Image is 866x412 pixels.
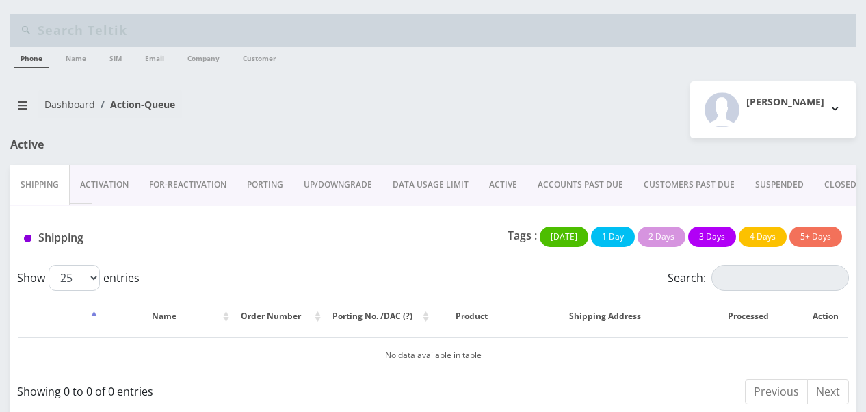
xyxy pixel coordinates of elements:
th: Order Number: activate to sort column ascending [234,296,324,336]
img: Shipping [24,235,31,242]
input: Search Teltik [38,17,852,43]
button: 2 Days [638,227,685,247]
button: 5+ Days [789,227,842,247]
a: Company [181,47,226,67]
td: No data available in table [18,337,848,372]
button: 4 Days [739,227,787,247]
a: Previous [745,379,808,404]
a: Shipping [10,165,70,205]
nav: breadcrumb [10,90,423,129]
a: UP/DOWNGRADE [293,165,382,205]
button: 3 Days [688,227,736,247]
button: [PERSON_NAME] [690,81,856,138]
a: ACCOUNTS PAST DUE [527,165,633,205]
a: DATA USAGE LIMIT [382,165,479,205]
a: Customer [236,47,283,67]
th: Porting No. /DAC (?): activate to sort column ascending [326,296,432,336]
th: Action [804,296,848,336]
h1: Shipping [24,231,283,244]
th: Processed: activate to sort column ascending [701,296,802,336]
select: Showentries [49,265,100,291]
li: Action-Queue [95,97,175,112]
p: Tags : [508,227,537,244]
a: Phone [14,47,49,68]
th: Product [434,296,510,336]
a: FOR-REActivation [139,165,237,205]
a: Activation [70,165,139,205]
div: Showing 0 to 0 of 0 entries [17,378,423,400]
label: Show entries [17,265,140,291]
th: Name: activate to sort column ascending [102,296,233,336]
a: Email [138,47,171,67]
th: Shipping Address [511,296,700,336]
h2: [PERSON_NAME] [746,96,824,108]
a: Name [59,47,93,67]
a: Dashboard [44,98,95,111]
h1: Active [10,138,278,151]
a: CUSTOMERS PAST DUE [633,165,745,205]
th: : activate to sort column descending [18,296,101,336]
a: SUSPENDED [745,165,814,205]
a: SIM [103,47,129,67]
a: Next [807,379,849,404]
a: ACTIVE [479,165,527,205]
button: 1 Day [591,227,635,247]
a: PORTING [237,165,293,205]
input: Search: [711,265,849,291]
button: [DATE] [540,227,588,247]
label: Search: [668,265,849,291]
